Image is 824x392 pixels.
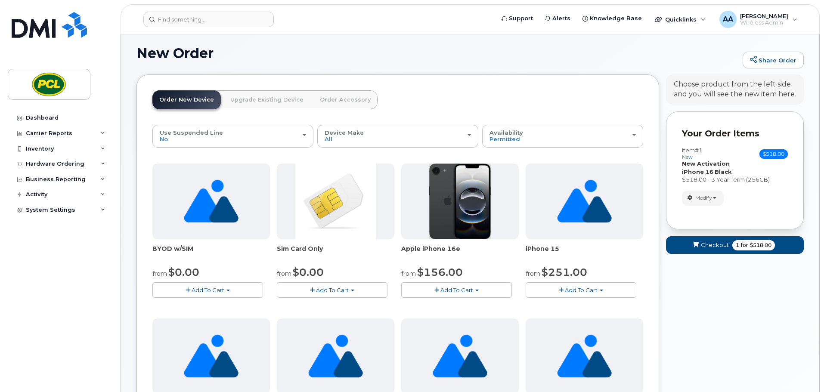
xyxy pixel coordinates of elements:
p: Your Order Items [682,127,788,140]
strong: iPhone 16 [682,168,713,175]
small: from [152,270,167,278]
span: Permitted [489,136,520,142]
div: Sim Card Only [277,244,394,262]
span: Availability [489,129,523,136]
span: Device Make [325,129,364,136]
button: Add To Cart [526,282,636,297]
div: Apple iPhone 16e [401,244,519,262]
span: No [160,136,168,142]
div: Choose product from the left side and you will see the new item here. [674,80,796,99]
span: 1 [736,241,739,249]
small: from [277,270,291,278]
strong: New Activation [682,160,730,167]
button: Add To Cart [277,282,387,297]
span: Use Suspended Line [160,129,223,136]
button: Use Suspended Line No [152,125,313,147]
h3: Item [682,147,703,160]
small: from [526,270,540,278]
img: iphone16e.png [429,164,491,239]
div: BYOD w/SIM [152,244,270,262]
img: no_image_found-2caef05468ed5679b831cfe6fc140e25e0c280774317ffc20a367ab7fd17291e.png [557,164,612,239]
small: from [401,270,416,278]
button: Modify [682,191,724,206]
span: $156.00 [417,266,463,278]
span: Add To Cart [316,287,349,293]
div: $518.00 - 3 Year Term (256GB) [682,176,788,184]
a: Share Order [743,52,804,69]
span: $0.00 [293,266,324,278]
span: Modify [695,194,712,202]
span: $0.00 [168,266,199,278]
span: Add To Cart [565,287,598,293]
span: $518.00 [759,149,788,159]
span: Add To Cart [192,287,224,293]
small: new [682,154,693,160]
span: $251.00 [542,266,587,278]
a: Order Accessory [313,90,378,109]
span: #1 [695,147,703,154]
span: All [325,136,332,142]
div: iPhone 15 [526,244,643,262]
strong: Black [715,168,732,175]
button: Device Make All [317,125,478,147]
button: Add To Cart [152,282,263,297]
h1: New Order [136,46,738,61]
button: Availability Permitted [482,125,643,147]
img: ______________2020-08-11___23.11.32.png [295,164,376,239]
img: no_image_found-2caef05468ed5679b831cfe6fc140e25e0c280774317ffc20a367ab7fd17291e.png [184,164,239,239]
a: Order New Device [152,90,221,109]
a: Upgrade Existing Device [223,90,310,109]
span: for [739,241,750,249]
button: Add To Cart [401,282,512,297]
button: Checkout 1 for $518.00 [666,236,804,254]
span: Checkout [701,241,729,249]
span: Add To Cart [440,287,473,293]
span: $518.00 [750,241,771,249]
